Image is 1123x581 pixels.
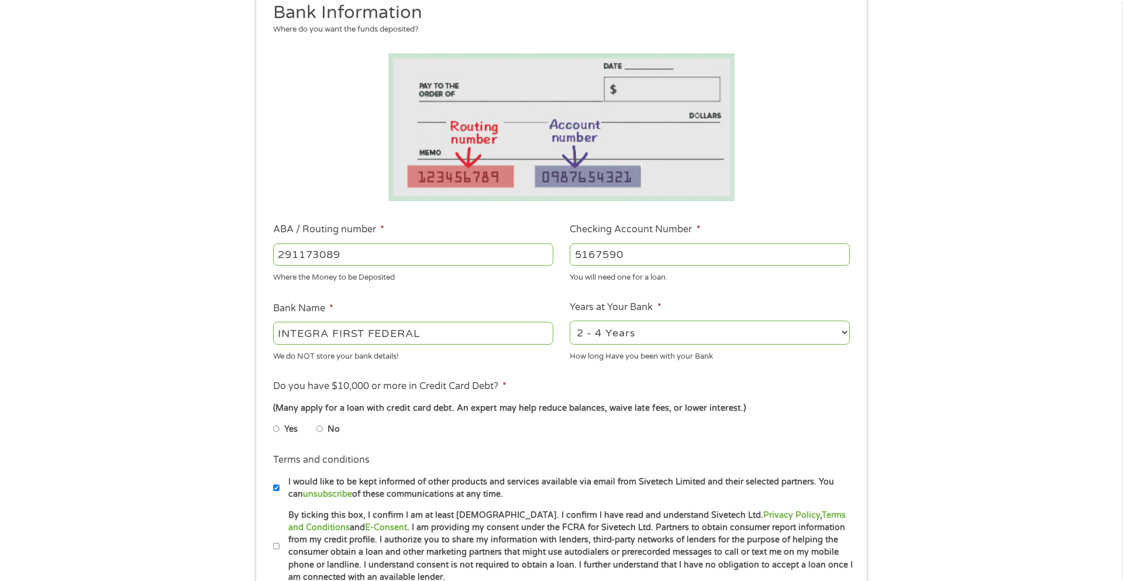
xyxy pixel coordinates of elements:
a: Privacy Policy [763,510,820,520]
img: Routing number location [388,53,735,201]
div: How long Have you been with your Bank [570,346,850,362]
a: unsubscribe [303,489,352,499]
a: Terms and Conditions [288,510,846,532]
div: Where the Money to be Deposited [273,268,553,284]
div: (Many apply for a loan with credit card debt. An expert may help reduce balances, waive late fees... [273,402,850,415]
input: 263177916 [273,243,553,266]
label: No [328,423,340,436]
label: I would like to be kept informed of other products and services available via email from Sivetech... [280,476,853,501]
div: We do NOT store your bank details! [273,346,553,362]
label: ABA / Routing number [273,224,384,236]
a: E-Consent [365,522,407,532]
label: Terms and conditions [273,454,370,466]
label: Yes [284,423,298,436]
label: Do you have $10,000 or more in Credit Card Debt? [273,380,507,393]
label: Years at Your Bank [570,301,661,314]
label: Bank Name [273,302,333,315]
div: Where do you want the funds deposited? [273,24,842,36]
input: 345634636 [570,243,850,266]
h2: Bank Information [273,1,842,25]
div: You will need one for a loan. [570,268,850,284]
label: Checking Account Number [570,224,700,236]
